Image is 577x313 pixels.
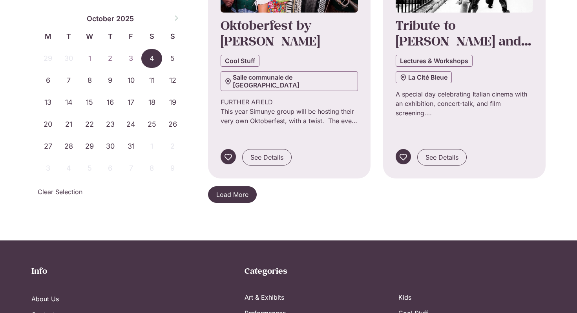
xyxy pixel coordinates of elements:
[208,186,257,203] a: Load More
[242,149,292,166] a: See Details
[417,149,467,166] a: See Details
[162,93,183,112] span: October 19, 2025
[79,115,100,134] span: October 22, 2025
[100,115,121,134] span: October 23, 2025
[221,97,358,107] p: FURTHER AFIELD
[396,89,533,118] p: A special day celebrating Italian cinema with an exhibition, concert-talk, and film screening.
[121,93,141,112] span: October 17, 2025
[79,49,100,68] span: October 1, 2025
[100,137,121,156] span: October 30, 2025
[58,71,79,90] span: October 7, 2025
[31,291,232,307] a: About Us
[141,159,162,178] span: November 8, 2025
[121,115,141,134] span: October 24, 2025
[162,115,183,134] span: October 26, 2025
[141,115,162,134] span: October 25, 2025
[121,159,141,178] span: November 7, 2025
[121,137,141,156] span: October 31, 2025
[398,289,546,305] a: Kids
[121,71,141,90] span: October 10, 2025
[100,49,121,68] span: October 2, 2025
[100,93,121,112] span: October 16, 2025
[38,187,82,197] a: Clear Selection
[38,115,58,134] span: October 20, 2025
[245,266,546,277] h2: Categories
[38,93,58,112] span: October 13, 2025
[58,49,79,68] span: September 30, 2025
[162,137,183,156] span: November 2, 2025
[100,71,121,90] span: October 9, 2025
[221,71,358,91] a: Salle communale de [GEOGRAPHIC_DATA]
[79,159,100,178] span: November 5, 2025
[396,55,473,67] a: Lectures & Workshops
[141,49,162,68] span: October 4, 2025
[141,137,162,156] span: November 1, 2025
[58,159,79,178] span: November 4, 2025
[31,266,232,277] h2: Info
[245,289,392,305] a: Art & Exhibits
[221,55,259,67] a: Cool Stuff
[162,31,183,42] span: S
[221,107,358,126] p: This year Simunye group will be hosting their very own Oktoberfest, with a twist. The event will ...
[396,71,452,83] a: La Cité Bleue
[121,31,141,42] span: F
[79,71,100,90] span: October 8, 2025
[38,49,58,68] span: September 29, 2025
[100,159,121,178] span: November 6, 2025
[38,159,58,178] span: November 3, 2025
[38,71,58,90] span: October 6, 2025
[79,93,100,112] span: October 15, 2025
[116,13,134,24] span: 2025
[38,137,58,156] span: October 27, 2025
[396,17,531,65] a: Tribute to [PERSON_NAME] and [PERSON_NAME]
[425,153,458,162] span: See Details
[100,31,121,42] span: T
[87,13,114,24] span: October
[58,93,79,112] span: October 14, 2025
[141,93,162,112] span: October 18, 2025
[216,190,248,199] span: Load More
[58,31,79,42] span: T
[141,31,162,42] span: S
[38,31,58,42] span: M
[58,115,79,134] span: October 21, 2025
[250,153,283,162] span: See Details
[79,31,100,42] span: W
[121,49,141,68] span: October 3, 2025
[141,71,162,90] span: October 11, 2025
[162,49,183,68] span: October 5, 2025
[58,137,79,156] span: October 28, 2025
[221,17,320,49] a: Oktoberfest by [PERSON_NAME]
[162,71,183,90] span: October 12, 2025
[79,137,100,156] span: October 29, 2025
[162,159,183,178] span: November 9, 2025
